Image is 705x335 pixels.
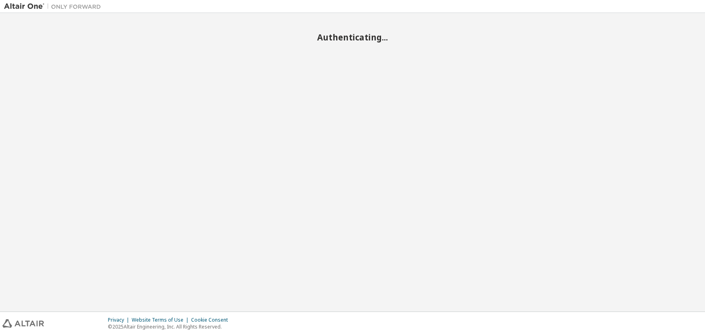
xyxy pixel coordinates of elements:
p: © 2025 Altair Engineering, Inc. All Rights Reserved. [108,323,233,330]
div: Privacy [108,317,132,323]
h2: Authenticating... [4,32,701,42]
img: Altair One [4,2,105,11]
div: Cookie Consent [191,317,233,323]
div: Website Terms of Use [132,317,191,323]
img: altair_logo.svg [2,319,44,328]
